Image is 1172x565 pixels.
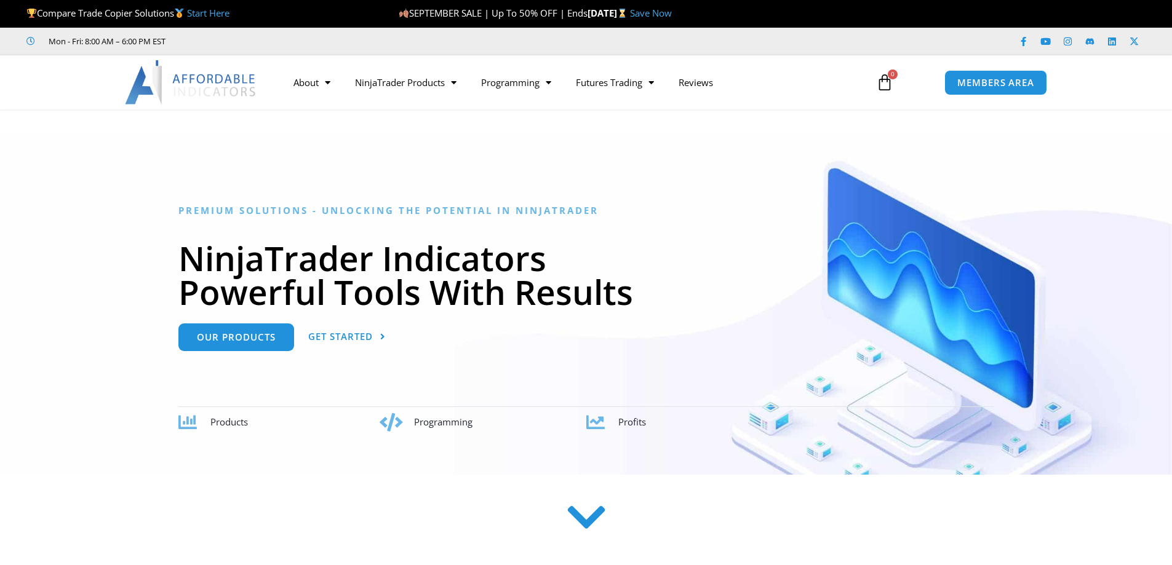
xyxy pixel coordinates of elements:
a: MEMBERS AREA [944,70,1047,95]
img: 🏆 [27,9,36,18]
span: MEMBERS AREA [957,78,1034,87]
a: Get Started [308,323,386,351]
h1: NinjaTrader Indicators Powerful Tools With Results [178,241,994,309]
iframe: Customer reviews powered by Trustpilot [183,35,367,47]
span: Products [210,416,248,428]
a: About [281,68,343,97]
span: 0 [888,69,898,79]
img: ⌛ [618,9,627,18]
img: 🥇 [175,9,184,18]
span: Mon - Fri: 8:00 AM – 6:00 PM EST [46,34,165,49]
nav: Menu [281,68,862,97]
strong: [DATE] [588,7,630,19]
span: Compare Trade Copier Solutions [26,7,229,19]
span: Get Started [308,332,373,341]
span: Programming [414,416,472,428]
a: Futures Trading [564,68,666,97]
span: Our Products [197,333,276,342]
a: 0 [858,65,912,100]
a: Our Products [178,323,294,351]
a: Save Now [630,7,672,19]
a: Reviews [666,68,725,97]
img: 🍂 [399,9,409,18]
span: Profits [618,416,646,428]
a: NinjaTrader Products [343,68,469,97]
a: Programming [469,68,564,97]
h6: Premium Solutions - Unlocking the Potential in NinjaTrader [178,205,994,216]
img: LogoAI | Affordable Indicators – NinjaTrader [125,60,257,105]
a: Start Here [187,7,229,19]
span: SEPTEMBER SALE | Up To 50% OFF | Ends [399,7,588,19]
